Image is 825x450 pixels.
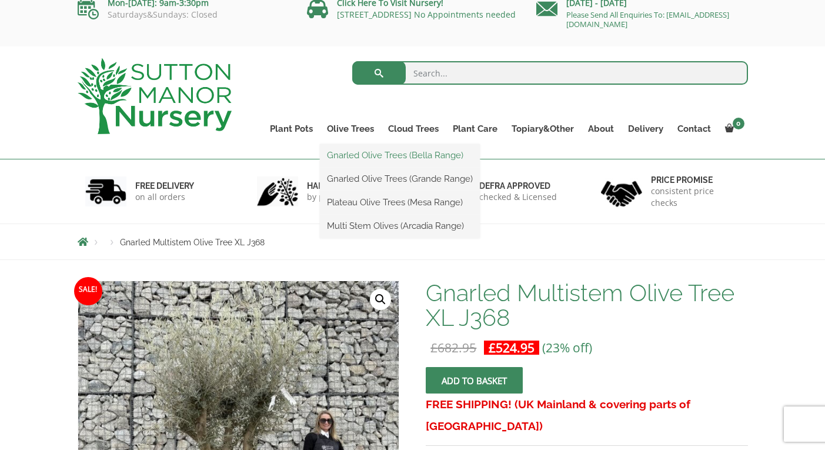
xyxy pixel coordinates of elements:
[426,367,523,394] button: Add to basket
[257,176,298,206] img: 2.jpg
[489,339,496,356] span: £
[85,176,126,206] img: 1.jpg
[651,175,740,185] h6: Price promise
[78,58,232,134] img: logo
[566,9,729,29] a: Please Send All Enquiries To: [EMAIL_ADDRESS][DOMAIN_NAME]
[320,194,480,211] a: Plateau Olive Trees (Mesa Range)
[78,10,289,19] p: Saturdays&Sundays: Closed
[446,121,505,137] a: Plant Care
[489,339,535,356] bdi: 524.95
[263,121,320,137] a: Plant Pots
[542,339,592,356] span: (23% off)
[120,238,265,247] span: Gnarled Multistem Olive Tree XL J368
[479,191,557,203] p: checked & Licensed
[307,181,372,191] h6: hand picked
[479,181,557,191] h6: Defra approved
[430,339,476,356] bdi: 682.95
[733,118,744,129] span: 0
[670,121,718,137] a: Contact
[74,277,102,305] span: Sale!
[381,121,446,137] a: Cloud Trees
[307,191,372,203] p: by professionals
[320,146,480,164] a: Gnarled Olive Trees (Bella Range)
[426,281,747,330] h1: Gnarled Multistem Olive Tree XL J368
[581,121,621,137] a: About
[505,121,581,137] a: Topiary&Other
[370,289,391,310] a: View full-screen image gallery
[651,185,740,209] p: consistent price checks
[426,394,747,437] h3: FREE SHIPPING! (UK Mainland & covering parts of [GEOGRAPHIC_DATA])
[430,339,437,356] span: £
[78,237,748,246] nav: Breadcrumbs
[337,9,516,20] a: [STREET_ADDRESS] No Appointments needed
[718,121,748,137] a: 0
[601,174,642,209] img: 4.jpg
[320,170,480,188] a: Gnarled Olive Trees (Grande Range)
[621,121,670,137] a: Delivery
[135,191,194,203] p: on all orders
[320,121,381,137] a: Olive Trees
[135,181,194,191] h6: FREE DELIVERY
[352,61,748,85] input: Search...
[320,217,480,235] a: Multi Stem Olives (Arcadia Range)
